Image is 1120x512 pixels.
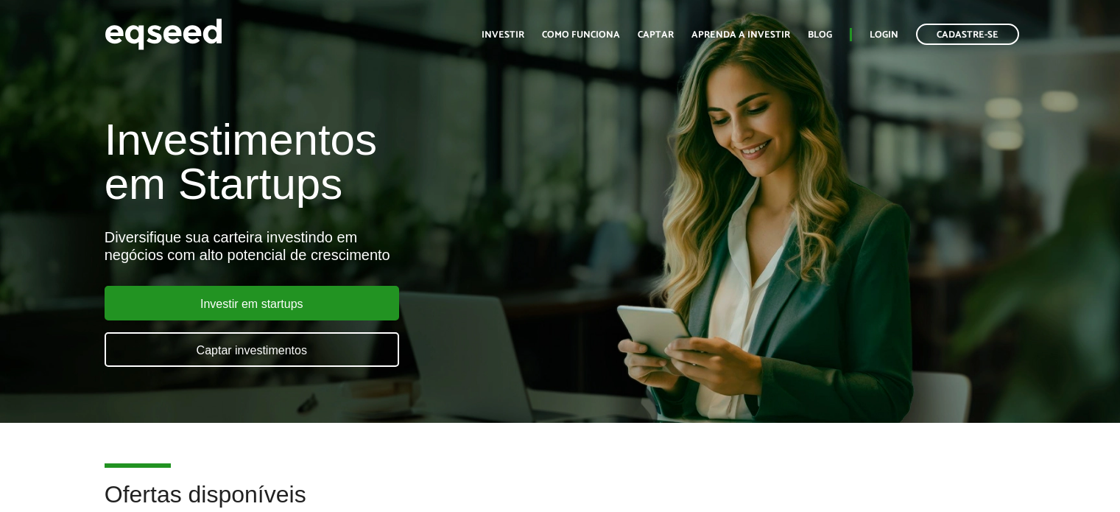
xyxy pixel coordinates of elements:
[105,118,643,206] h1: Investimentos em Startups
[105,15,222,54] img: EqSeed
[808,30,832,40] a: Blog
[542,30,620,40] a: Como funciona
[482,30,524,40] a: Investir
[638,30,674,40] a: Captar
[105,332,399,367] a: Captar investimentos
[691,30,790,40] a: Aprenda a investir
[105,228,643,264] div: Diversifique sua carteira investindo em negócios com alto potencial de crescimento
[105,286,399,320] a: Investir em startups
[870,30,898,40] a: Login
[916,24,1019,45] a: Cadastre-se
